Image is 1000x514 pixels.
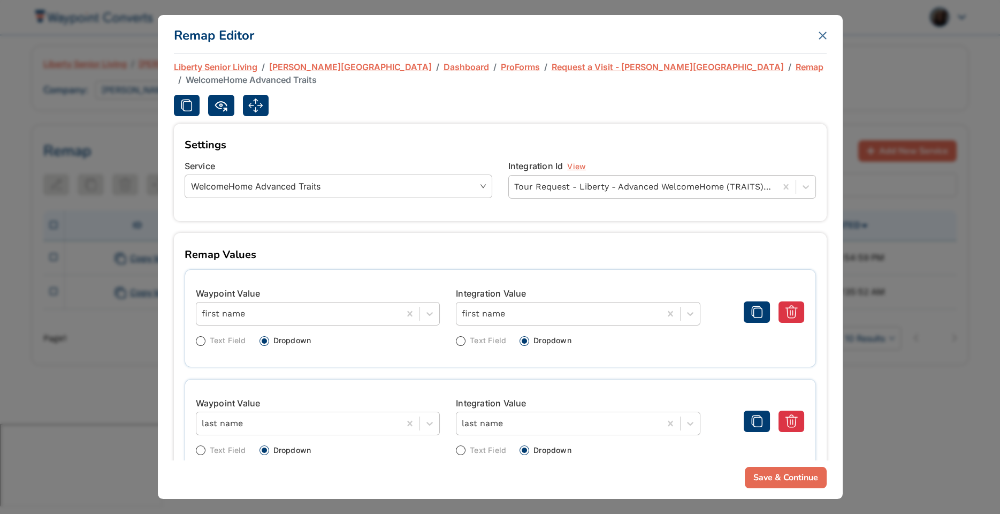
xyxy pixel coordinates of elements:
span: WelcomeHome Advanced Traits [186,73,317,86]
h5: Remap Editor [174,26,254,45]
button: Duplicate [744,411,770,432]
div: Text Field [196,444,246,457]
button: View Editor [208,95,234,116]
div: Settings [185,137,816,153]
a: ProForms [501,61,540,73]
div: Text Field [456,444,506,457]
button: Delete [778,301,805,323]
a: Liberty Senior Living [174,61,257,73]
div: Dropdown [520,444,571,457]
nav: breadcrumb [174,61,827,86]
label: Waypoint Value [196,287,261,300]
div: Dropdown [259,444,311,457]
div: Text Field [470,334,506,347]
div: Dropdown [273,334,311,347]
button: Save & Continue [745,467,827,488]
div: Text Field [196,334,246,347]
span: Integration Id [508,161,563,171]
div: Dropdown [533,334,571,347]
label: Service [185,160,215,172]
div: Remap Values [185,247,816,263]
div: Text Field [210,444,246,457]
div: Dropdown [533,444,571,457]
label: Waypoint Value [196,397,261,410]
label: Integration Value [456,287,526,300]
div: Text Field [470,444,506,457]
span: WelcomeHome Advanced Traits [191,178,486,194]
div: Dropdown [273,444,311,457]
button: Duplicate [174,95,200,116]
div: Text Field [210,334,246,347]
div: Dropdown [259,334,311,347]
a: Dashboard [444,61,489,73]
a: View [567,162,586,171]
label: Integration Value [456,397,526,410]
a: Request a Visit - [PERSON_NAME][GEOGRAPHIC_DATA] [552,61,784,73]
span: [PERSON_NAME][GEOGRAPHIC_DATA] [269,61,432,73]
a: Remap [796,61,823,73]
div: Text Field [456,334,506,347]
button: Close [819,32,827,40]
button: Delete [778,411,805,432]
button: Duplicate [744,301,770,323]
button: Edit [243,95,269,116]
div: Dropdown [520,334,571,347]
